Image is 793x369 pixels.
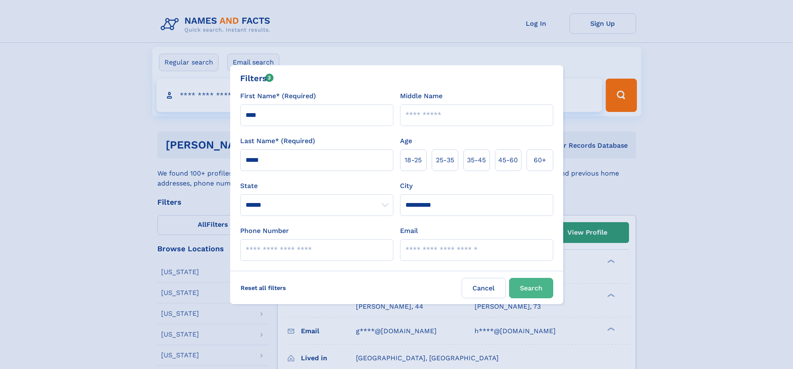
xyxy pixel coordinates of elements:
[400,181,413,191] label: City
[240,226,289,236] label: Phone Number
[240,136,315,146] label: Last Name* (Required)
[509,278,553,298] button: Search
[400,136,412,146] label: Age
[240,181,393,191] label: State
[436,155,454,165] span: 25‑35
[240,91,316,101] label: First Name* (Required)
[400,91,442,101] label: Middle Name
[235,278,291,298] label: Reset all filters
[240,72,274,84] div: Filters
[405,155,422,165] span: 18‑25
[534,155,546,165] span: 60+
[467,155,486,165] span: 35‑45
[498,155,518,165] span: 45‑60
[400,226,418,236] label: Email
[462,278,506,298] label: Cancel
